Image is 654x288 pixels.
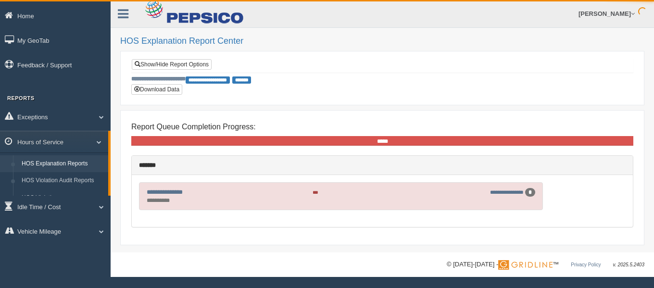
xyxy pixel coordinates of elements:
a: HOS Violations [17,189,108,207]
button: Download Data [131,84,182,95]
h2: HOS Explanation Report Center [120,37,644,46]
a: HOS Explanation Reports [17,155,108,173]
h4: Report Queue Completion Progress: [131,123,633,131]
a: Show/Hide Report Options [132,59,212,70]
span: v. 2025.5.2403 [613,262,644,267]
a: HOS Violation Audit Reports [17,172,108,189]
a: Privacy Policy [571,262,601,267]
img: Gridline [498,260,553,270]
div: © [DATE]-[DATE] - ™ [447,260,644,270]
